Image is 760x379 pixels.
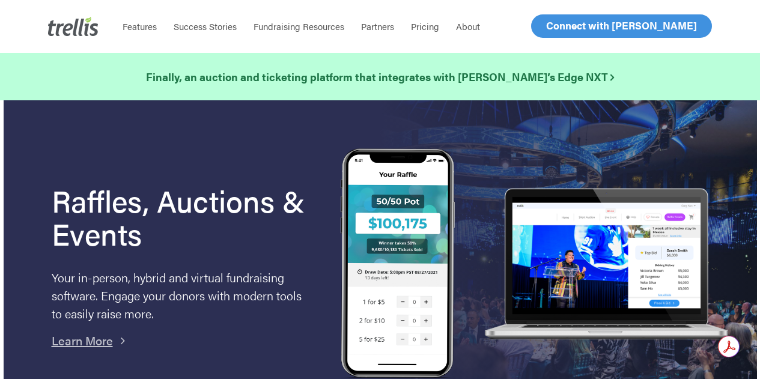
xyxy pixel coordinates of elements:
h1: Raffles, Auctions & Events [52,184,311,250]
a: About [448,20,488,32]
strong: Finally, an auction and ticketing platform that integrates with [PERSON_NAME]’s Edge NXT [146,69,614,84]
span: Features [123,20,157,32]
span: Connect with [PERSON_NAME] [546,18,697,32]
p: Your in-person, hybrid and virtual fundraising software. Engage your donors with modern tools to ... [52,268,311,323]
a: Pricing [403,20,448,32]
a: Partners [353,20,403,32]
span: Partners [361,20,394,32]
a: Connect with [PERSON_NAME] [531,14,712,38]
span: About [456,20,480,32]
a: Finally, an auction and ticketing platform that integrates with [PERSON_NAME]’s Edge NXT [146,68,614,85]
img: Trellis [48,17,99,36]
span: Success Stories [174,20,237,32]
span: Fundraising Resources [254,20,344,32]
a: Features [114,20,165,32]
a: Fundraising Resources [245,20,353,32]
a: Success Stories [165,20,245,32]
span: Pricing [411,20,439,32]
a: Learn More [52,332,113,349]
img: rafflelaptop_mac_optim.png [479,188,732,341]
